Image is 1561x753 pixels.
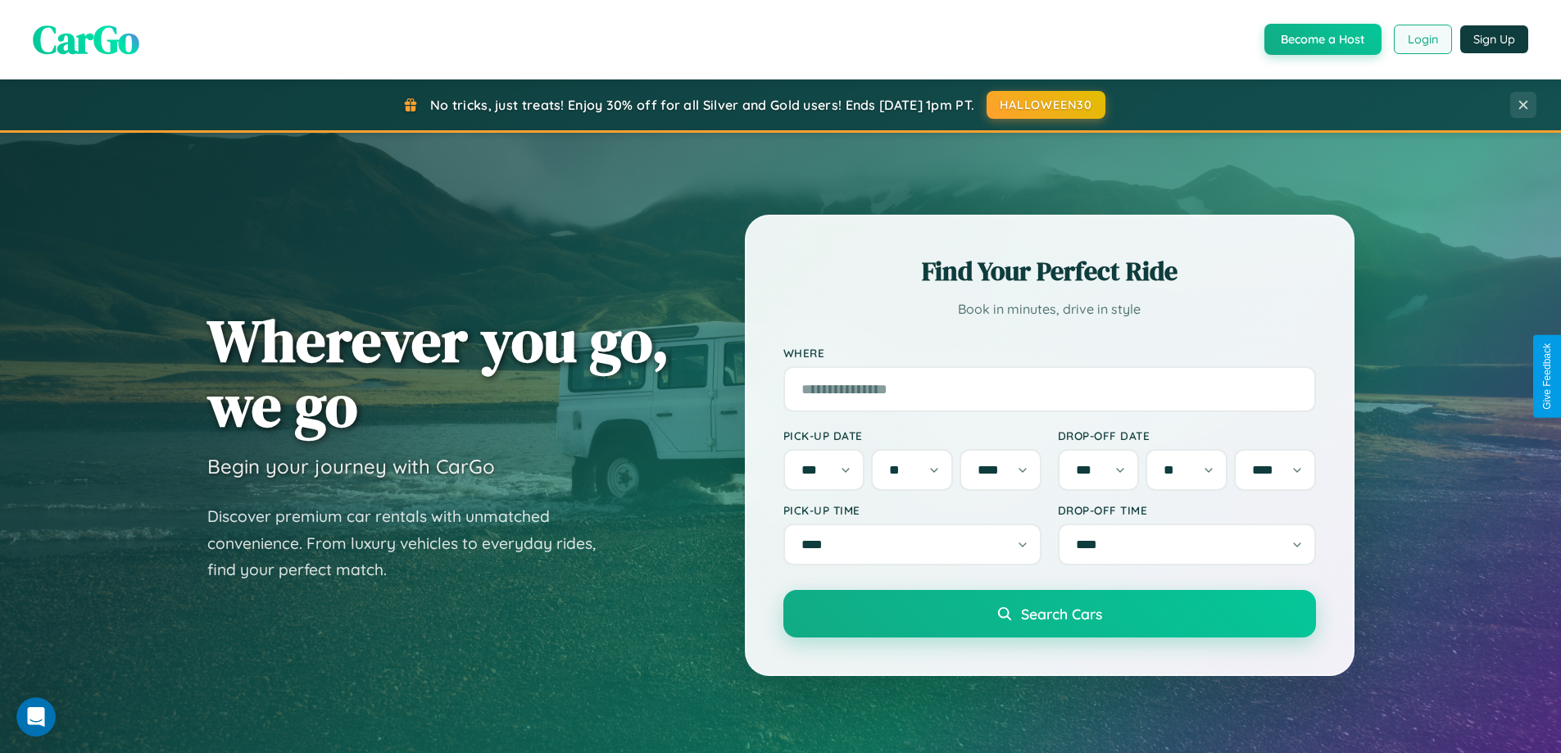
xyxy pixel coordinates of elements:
[1058,503,1316,517] label: Drop-off Time
[783,297,1316,321] p: Book in minutes, drive in style
[987,91,1105,119] button: HALLOWEEN30
[1021,605,1102,623] span: Search Cars
[783,590,1316,637] button: Search Cars
[783,429,1041,442] label: Pick-up Date
[783,346,1316,360] label: Where
[783,503,1041,517] label: Pick-up Time
[783,253,1316,289] h2: Find Your Perfect Ride
[1394,25,1452,54] button: Login
[207,308,669,438] h1: Wherever you go, we go
[33,12,139,66] span: CarGo
[207,454,495,479] h3: Begin your journey with CarGo
[16,697,56,737] iframe: Intercom live chat
[430,97,974,113] span: No tricks, just treats! Enjoy 30% off for all Silver and Gold users! Ends [DATE] 1pm PT.
[1460,25,1528,53] button: Sign Up
[1541,343,1553,410] div: Give Feedback
[1264,24,1382,55] button: Become a Host
[207,503,617,583] p: Discover premium car rentals with unmatched convenience. From luxury vehicles to everyday rides, ...
[1058,429,1316,442] label: Drop-off Date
